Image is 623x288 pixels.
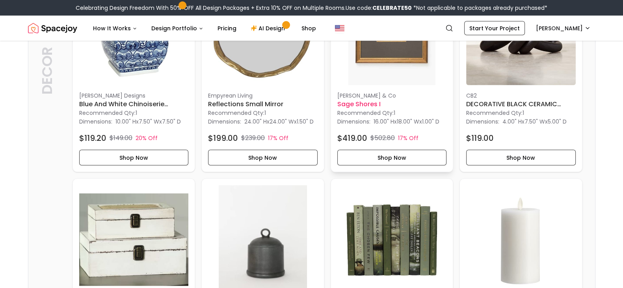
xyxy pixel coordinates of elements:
[466,109,576,117] p: Recommended Qty: 1
[136,134,158,142] p: 20% Off
[211,20,243,36] a: Pricing
[208,100,318,109] h6: Reflections Small Mirror
[398,134,418,142] p: 17% Off
[337,100,447,109] h6: Sage Shores I
[295,20,322,36] a: Shop
[548,118,567,126] span: 5.00" D
[208,150,318,166] button: Shop Now
[335,24,344,33] img: United States
[79,133,106,144] h4: $119.20
[466,100,576,109] h6: DECORATIVE BLACK CERAMIC DOUBLE LOOP KNOT XL
[374,118,439,126] p: x x
[79,117,112,126] p: Dimensions:
[524,118,545,126] span: 7.50" W
[208,117,241,126] p: Dimensions:
[346,4,412,12] span: Use code:
[337,150,447,166] button: Shop Now
[244,118,267,126] span: 24.00" H
[115,118,181,126] p: x x
[397,118,419,126] span: 18.00" W
[370,133,395,143] p: $502.80
[76,4,547,12] div: Celebrating Design Freedom With 50% OFF All Design Packages + Extra 10% OFF on Multiple Rooms.
[337,109,447,117] p: Recommended Qty: 1
[244,20,294,36] a: AI Design
[502,118,567,126] p: x x
[162,118,181,126] span: 7.50" D
[28,20,77,36] img: Spacejoy Logo
[244,118,314,126] p: x x
[208,109,318,117] p: Recommended Qty: 1
[270,118,294,126] span: 24.00" W
[466,92,576,100] p: CB2
[422,118,439,126] span: 1.00" D
[466,117,499,126] p: Dimensions:
[466,150,576,166] button: Shop Now
[28,20,77,36] a: Spacejoy
[374,118,394,126] span: 16.00" H
[531,21,595,35] button: [PERSON_NAME]
[79,109,189,117] p: Recommended Qty: 1
[337,117,370,126] p: Dimensions:
[79,100,189,109] h6: Blue and White Chinoiserie Collection
[79,150,189,166] button: Shop Now
[297,118,314,126] span: 1.50" D
[268,134,288,142] p: 17% Off
[139,118,159,126] span: 7.50" W
[87,20,322,36] nav: Main
[372,4,412,12] b: CELEBRATE50
[337,133,367,144] h4: $419.00
[464,21,525,35] a: Start Your Project
[110,133,132,143] p: $149.00
[502,118,522,126] span: 4.00" H
[241,133,265,143] p: $239.00
[208,92,318,100] p: Empyrean Living
[87,20,143,36] button: How It Works
[145,20,210,36] button: Design Portfolio
[337,92,447,100] p: [PERSON_NAME] & Co
[466,133,494,144] h4: $119.00
[412,4,547,12] span: *Not applicable to packages already purchased*
[208,133,238,144] h4: $199.00
[115,118,136,126] span: 10.00" H
[28,16,595,41] nav: Global
[79,92,189,100] p: [PERSON_NAME] Designs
